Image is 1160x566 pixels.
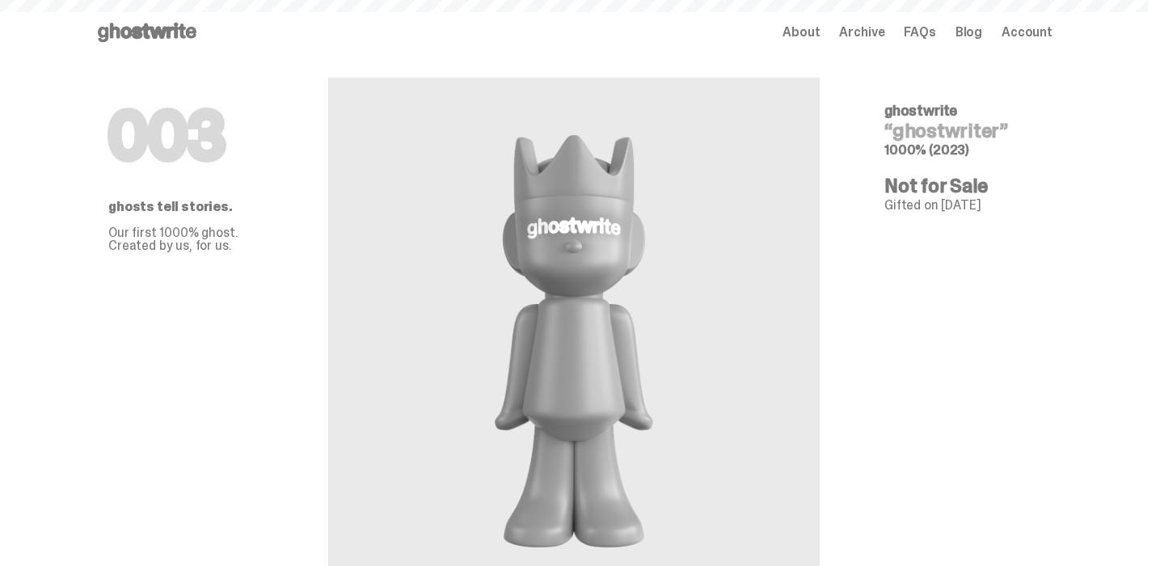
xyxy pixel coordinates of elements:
[478,116,670,561] img: ghostwrite&ldquo;ghostwriter&rdquo;
[108,201,264,213] p: ghosts tell stories.
[108,226,264,252] p: Our first 1000% ghost. Created by us, for us.
[884,101,957,120] span: ghostwrite
[884,176,1040,196] h4: Not for Sale
[782,26,820,39] a: About
[904,26,935,39] a: FAQs
[955,26,982,39] a: Blog
[108,103,264,168] h1: 003
[839,26,884,39] a: Archive
[884,121,1040,141] h4: “ghostwriter”
[884,141,969,158] span: 1000% (2023)
[1002,26,1052,39] a: Account
[884,199,1040,212] p: Gifted on [DATE]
